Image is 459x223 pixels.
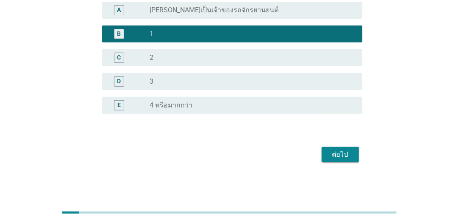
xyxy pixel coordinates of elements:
label: 3 [150,77,154,86]
label: 2 [150,54,154,62]
label: [PERSON_NAME]เป็นเจ้าของรถจักรยานยนต์ [150,6,279,14]
div: A [117,6,121,14]
label: 1 [150,30,154,38]
div: C [117,53,121,62]
div: B [117,29,121,38]
button: ต่อไป [322,147,359,162]
div: ต่อไป [328,150,352,160]
label: 4 หรือมากกว่า [150,101,193,110]
div: E [117,101,121,110]
div: D [117,77,121,86]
